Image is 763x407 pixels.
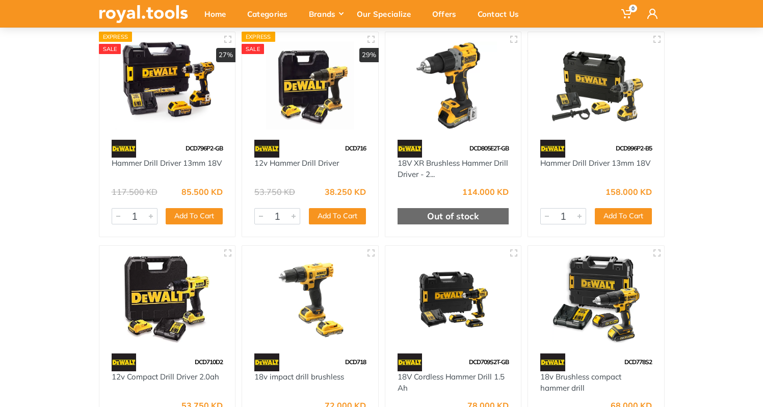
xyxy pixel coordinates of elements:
span: 0 [629,5,637,12]
a: 12v Compact Drill Driver 2.0ah [112,372,219,381]
a: 12v Hammer Drill Driver [254,158,339,168]
div: 158.000 KD [606,188,652,196]
span: DCD718 [345,358,366,366]
span: DCD805E2T-GB [469,144,509,152]
div: Offers [425,3,470,24]
button: Add To Cart [595,208,652,224]
div: Brands [302,3,350,24]
div: 27% [216,48,235,62]
div: Categories [240,3,302,24]
div: 85.500 KD [181,188,223,196]
img: 45.webp [254,353,279,371]
a: 18V XR Brushless Hammer Drill Driver - 2... [398,158,508,180]
button: Add To Cart [309,208,366,224]
img: Royal Tools - Hammer Drill Driver 13mm 18V [537,41,655,130]
img: 45.webp [254,140,279,158]
img: 45.webp [540,353,565,371]
img: 45.webp [398,140,423,158]
div: Express [99,32,133,42]
div: 53.750 KD [254,188,295,196]
div: Express [242,32,275,42]
span: DCD710D2 [195,358,223,366]
img: 45.webp [112,140,137,158]
img: Royal Tools - 12v Hammer Drill Driver [251,41,369,130]
img: Royal Tools - 12v Compact Drill Driver 2.0ah [109,255,226,343]
span: DCD709S2T-GB [469,358,509,366]
a: Hammer Drill Driver 13mm 18V [112,158,222,168]
img: Royal Tools - 18V Cordless Hammer Drill 1.5 Ah [394,255,512,343]
img: 45.webp [398,353,423,371]
img: 45.webp [540,140,565,158]
div: 29% [359,48,379,62]
a: 18v impact drill brushless [254,372,344,381]
button: Add To Cart [166,208,223,224]
div: Contact Us [470,3,533,24]
img: Royal Tools - 18v Brushless compact hammer drill [537,255,655,343]
div: SALE [99,44,121,54]
div: Home [197,3,240,24]
span: DCD716 [345,144,366,152]
div: 117.500 KD [112,188,157,196]
img: 45.webp [112,353,137,371]
img: Royal Tools - Hammer Drill Driver 13mm 18V [109,41,226,130]
a: 18V Cordless Hammer Drill 1.5 Ah [398,372,505,393]
img: Royal Tools - 18v impact drill brushless [251,255,369,343]
span: DCD796P2-GB [186,144,223,152]
a: 18v Brushless compact hammer drill [540,372,621,393]
div: SALE [242,44,264,54]
img: royal.tools Logo [99,5,188,23]
div: 38.250 KD [325,188,366,196]
div: Our Specialize [350,3,425,24]
span: DCD996P2-B5 [616,144,652,152]
a: Hammer Drill Driver 13mm 18V [540,158,650,168]
img: Royal Tools - 18V XR Brushless Hammer Drill Driver - 2 X 1.7 Ah POWERSTACK Batteries [394,41,512,130]
div: 114.000 KD [462,188,509,196]
span: DCD778S2 [624,358,652,366]
div: Out of stock [398,208,509,224]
